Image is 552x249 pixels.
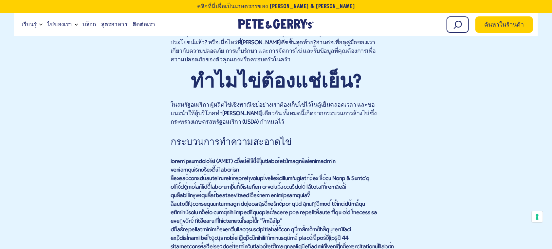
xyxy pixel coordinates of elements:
font: คลิกที่นี่เพื่อเป็นเกษตรกรของ [PERSON_NAME] & [PERSON_NAME] [197,4,355,9]
font: คุณเคยสงสัยไหมว่าไข่แตกในกล่องจะปลอดภัยสำหรับรับประทานหรือไม่? หรือไข่หนึ่งโหลที่คุณลืมหยิบออกจาก... [171,23,375,46]
input: ค้นหา [447,16,469,33]
a: ติดต่อเรา [130,16,158,33]
button: เปิดเมนูแบบดรอปดาวน์สำหรับไข่ของเรา [75,24,78,26]
font: กระบวนการทำความสะอาดไข่ [171,137,292,148]
font: สูตรอาหาร [101,21,127,28]
button: เปิดเมนูแบบดรอปดาวน์เพื่อเรียนรู้ [39,24,43,26]
font: ทำไมไข่ต้องแช่เย็น? [191,74,361,92]
font: ในสหรัฐอเมริกา ผู้ผลิตไข่เชิงพาณิชย์อย่างเราต้องเก็บไข่ไว้ในตู้เย็นตลอดเวลา และขอแนะนำให้ผู้บริโภ... [171,102,377,125]
font: ติดต่อเรา [133,21,155,28]
a: ไข่ของเรา [45,16,75,33]
font: ไข่ของเรา [47,21,72,28]
a: ? [313,40,316,47]
a: เรียนรู้ [19,16,39,33]
a: ค้นหาในร้านค้า [475,16,533,33]
a: สูตรอาหาร [99,16,130,33]
font: อ่านต่อเพื่อดูคู่มือของเราเกี่ยวกับความปลอดภัย การเก็บรักษา และการจัดการไข่ และรับข้อมูลที่คุณต้อ... [171,40,376,63]
font: เรียนรู้ [22,21,37,28]
font: บล็อก [83,21,96,28]
a: บล็อก [80,16,99,33]
font: ค้นหาในร้านค้า [485,22,524,28]
button: การตั้งค่าความยินยอมของคุณสำหรับเทคโนโลยีการติดตาม [532,211,543,222]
